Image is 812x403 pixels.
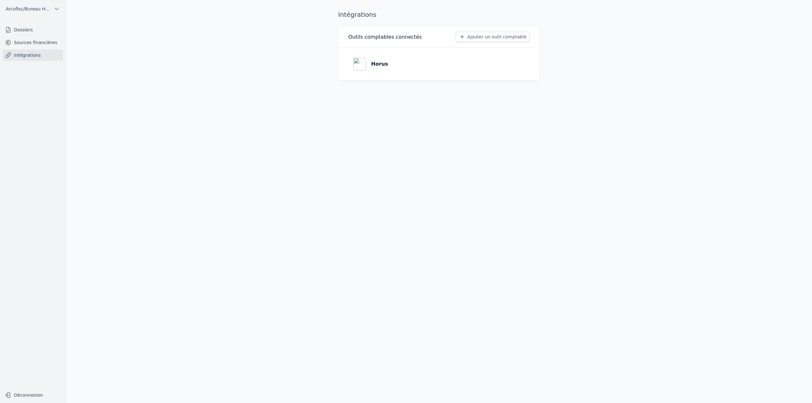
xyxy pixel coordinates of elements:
[3,37,63,48] a: Sources financières
[338,10,377,19] h1: Intégrations
[3,24,63,36] a: Dossiers
[3,4,63,14] button: Arcofisc/Bureau Haot
[371,60,388,68] p: Horus
[6,6,51,12] span: Arcofisc/Bureau Haot
[3,390,63,400] button: Déconnexion
[3,49,63,61] a: Intégrations
[348,53,530,75] a: Horus
[348,33,422,41] h3: Outils comptables connectés
[456,32,530,42] button: Ajouter un outil comptable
